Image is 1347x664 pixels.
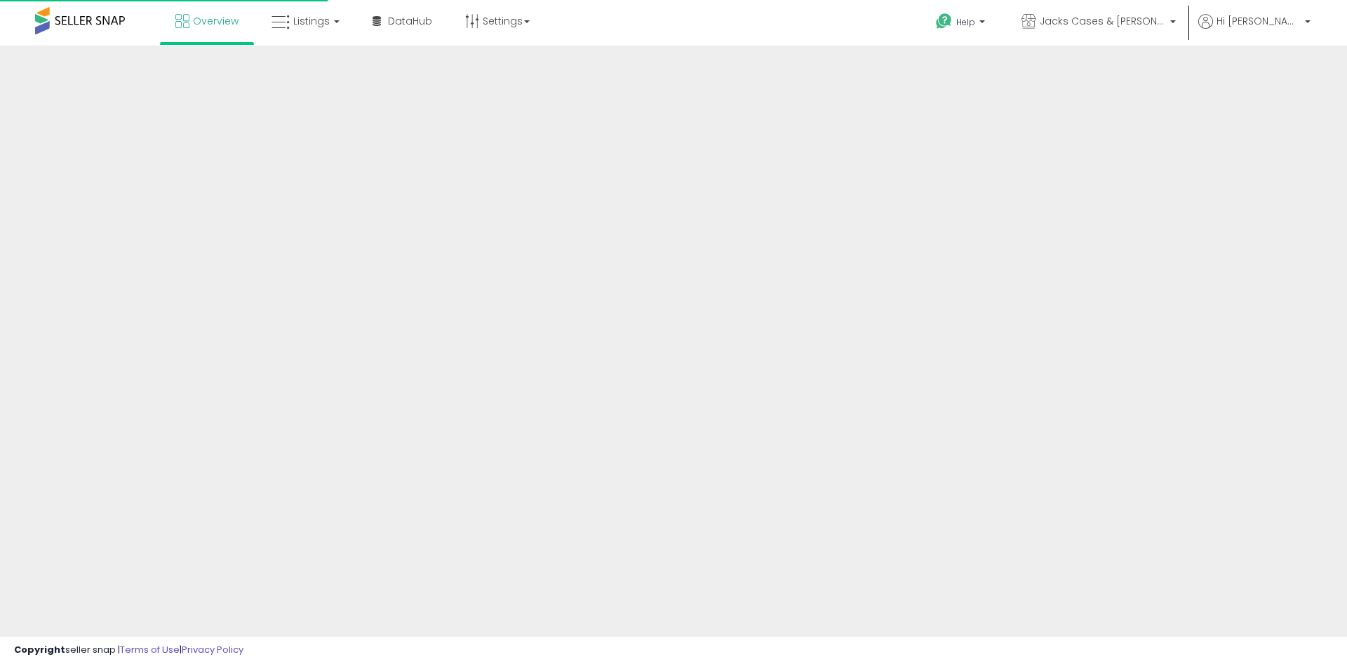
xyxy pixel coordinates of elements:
[388,14,432,28] span: DataHub
[956,16,975,28] span: Help
[935,13,953,30] i: Get Help
[193,14,239,28] span: Overview
[1198,14,1311,46] a: Hi [PERSON_NAME]
[293,14,330,28] span: Listings
[1217,14,1301,28] span: Hi [PERSON_NAME]
[1040,14,1166,28] span: Jacks Cases & [PERSON_NAME]'s Closet
[925,2,999,46] a: Help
